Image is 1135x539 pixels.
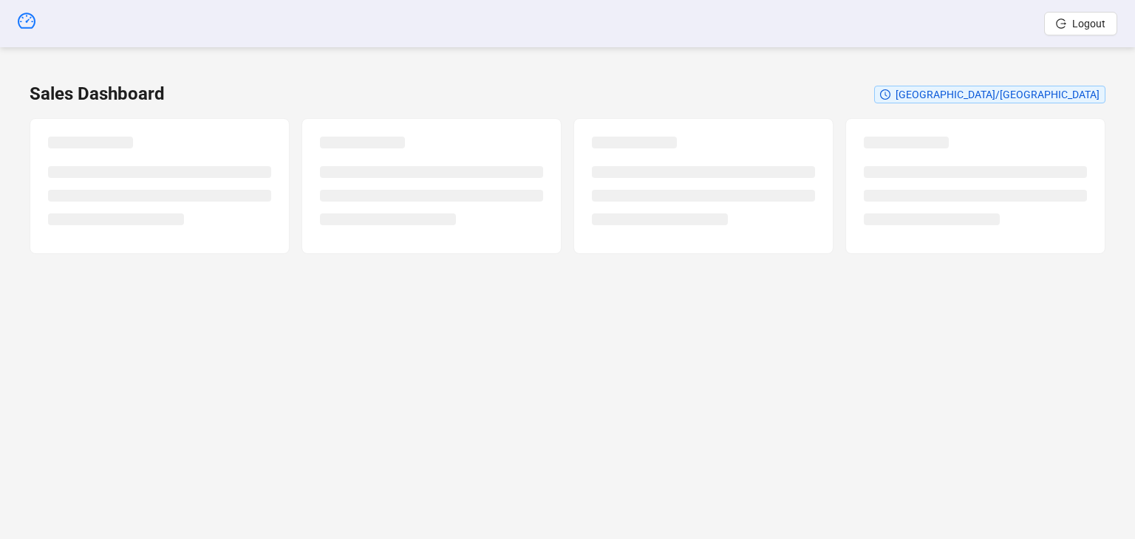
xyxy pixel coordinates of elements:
[880,89,890,100] span: clock-circle
[1044,12,1117,35] button: Logout
[1056,18,1066,29] span: logout
[18,12,35,30] span: dashboard
[1072,18,1105,30] span: Logout
[30,83,165,106] h3: Sales Dashboard
[896,89,1100,100] span: [GEOGRAPHIC_DATA]/[GEOGRAPHIC_DATA]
